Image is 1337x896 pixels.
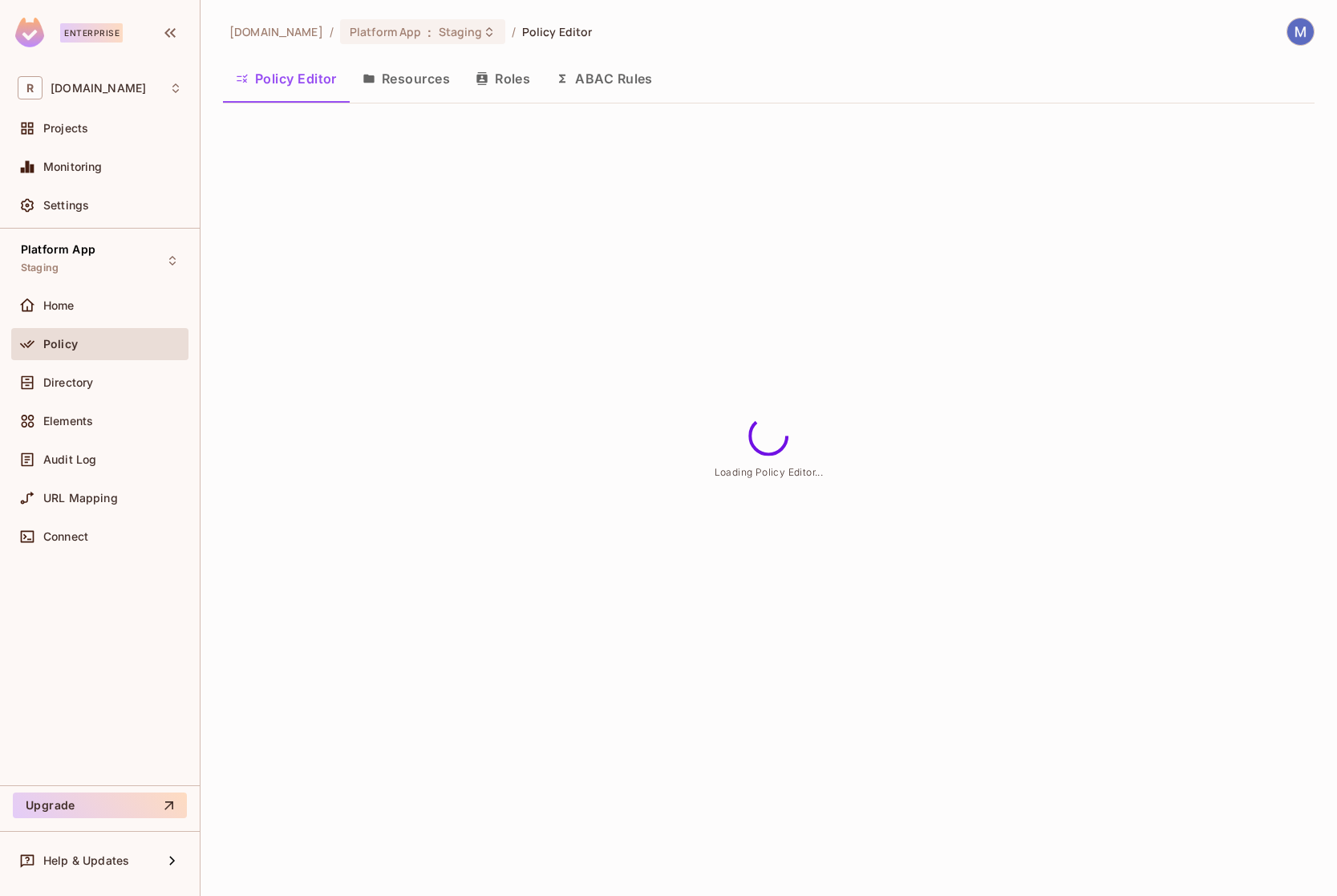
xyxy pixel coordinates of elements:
[15,18,44,47] img: SReyMgAAAABJRU5ErkJggg==
[43,160,103,173] span: Monitoring
[43,453,96,466] span: Audit Log
[715,465,824,477] span: Loading Policy Editor...
[512,24,516,39] li: /
[43,530,88,543] span: Connect
[43,199,89,212] span: Settings
[43,338,78,351] span: Policy
[350,24,422,39] span: Platform App
[43,376,93,389] span: Directory
[21,262,59,274] span: Staging
[427,26,432,39] span: :
[60,23,123,43] div: Enterprise
[229,24,323,39] span: the active workspace
[43,854,129,867] span: Help & Updates
[43,492,118,505] span: URL Mapping
[543,59,666,99] button: ABAC Rules
[43,415,93,428] span: Elements
[330,24,334,39] li: /
[439,24,483,39] span: Staging
[1287,18,1314,45] img: Mark Smerchek
[43,122,88,135] span: Projects
[18,76,43,99] span: R
[350,59,463,99] button: Resources
[463,59,543,99] button: Roles
[223,59,350,99] button: Policy Editor
[13,793,187,818] button: Upgrade
[43,299,75,312] span: Home
[21,243,95,256] span: Platform App
[51,82,146,95] span: Workspace: redica.com
[522,24,593,39] span: Policy Editor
